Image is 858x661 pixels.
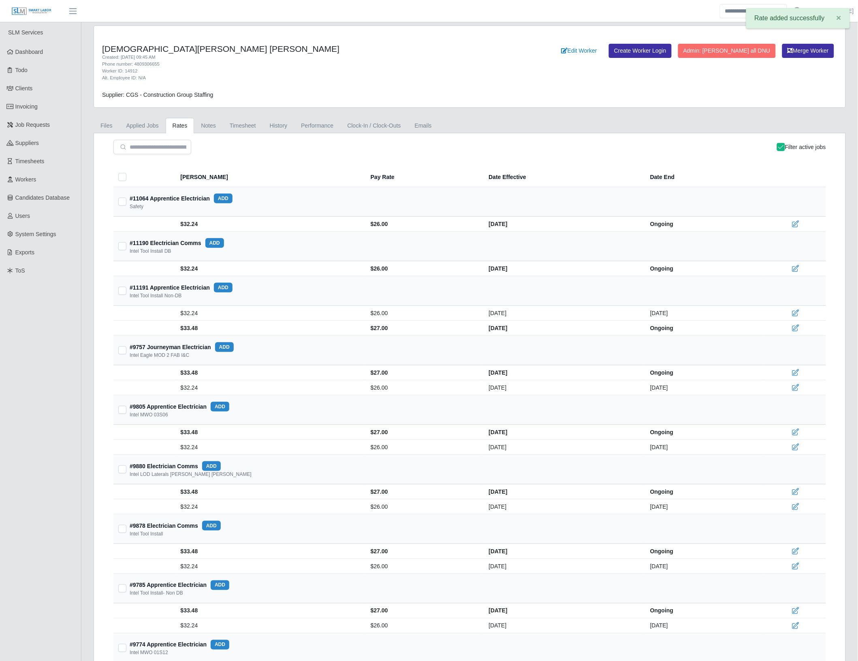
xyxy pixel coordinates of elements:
[176,559,364,574] td: $32.24
[223,118,263,134] a: Timesheet
[364,217,482,232] td: $26.00
[782,44,834,58] button: Merge Worker
[482,217,644,232] td: [DATE]
[211,580,229,590] button: add
[644,484,764,499] td: Ongoing
[340,118,408,134] a: Clock-In / Clock-Outs
[482,261,644,276] td: [DATE]
[15,49,43,55] span: Dashboard
[556,44,602,58] a: Edit Worker
[482,559,644,574] td: [DATE]
[176,167,364,187] th: [PERSON_NAME]
[364,603,482,618] td: $27.00
[364,365,482,380] td: $27.00
[644,380,764,395] td: [DATE]
[176,544,364,559] td: $33.48
[130,342,234,352] div: #9757 Journeyman Electrician
[130,352,189,358] div: Intel Eagle MOD 2 FAB I&C
[364,261,482,276] td: $26.00
[15,85,33,92] span: Clients
[482,544,644,559] td: [DATE]
[166,118,194,134] a: Rates
[644,425,764,440] td: Ongoing
[720,4,787,18] input: Search
[294,118,340,134] a: Performance
[202,521,221,531] button: add
[211,402,229,412] button: add
[176,365,364,380] td: $33.48
[482,365,644,380] td: [DATE]
[364,484,482,499] td: $27.00
[130,194,233,203] div: #11064 Apprentice Electrician
[644,603,764,618] td: Ongoing
[644,306,764,321] td: [DATE]
[176,380,364,395] td: $32.24
[15,176,36,183] span: Workers
[130,650,168,656] div: Intel MWO 01S12
[746,8,850,28] div: Rate added successfully
[364,440,482,455] td: $26.00
[644,321,764,336] td: Ongoing
[176,321,364,336] td: $33.48
[644,618,764,633] td: [DATE]
[644,499,764,514] td: [DATE]
[176,618,364,633] td: $32.24
[205,238,224,248] button: add
[364,167,482,187] th: Pay Rate
[482,380,644,395] td: [DATE]
[408,118,439,134] a: Emails
[8,29,43,36] span: SLM Services
[130,521,221,531] div: #9878 Electrician Comms
[644,167,764,187] th: Date End
[214,283,233,292] button: add
[807,7,854,15] a: [PERSON_NAME]
[482,321,644,336] td: [DATE]
[15,158,45,164] span: Timesheets
[130,402,229,412] div: #9805 Apprentice Electrician
[130,531,163,537] div: Intel Tool Install
[176,499,364,514] td: $32.24
[102,75,526,81] div: Alt. Employee ID: N/A
[15,122,50,128] span: Job Requests
[609,44,672,58] a: Create Worker Login
[102,54,526,61] div: Created: [DATE] 09:45 AM
[15,103,38,110] span: Invoicing
[482,484,644,499] td: [DATE]
[482,167,644,187] th: Date Effective
[194,118,223,134] a: Notes
[214,194,233,203] button: add
[94,118,120,134] a: Files
[176,425,364,440] td: $33.48
[130,461,221,471] div: #9880 Electrician Comms
[644,217,764,232] td: Ongoing
[130,471,252,478] div: Intel LOD Laterals [PERSON_NAME] [PERSON_NAME]
[176,217,364,232] td: $32.24
[130,283,233,292] div: #11191 Apprentice Electrician
[482,603,644,618] td: [DATE]
[644,365,764,380] td: Ongoing
[15,267,25,274] span: ToS
[102,61,526,68] div: Phone number: 4809306655
[130,580,229,590] div: #9785 Apprentice Electrician
[102,92,213,98] span: Supplier: CGS - Construction Group Staffing
[130,238,224,248] div: #11190 Electrician Comms
[644,261,764,276] td: Ongoing
[364,618,482,633] td: $26.00
[130,590,183,597] div: Intel Tool Install- Non DB
[215,342,234,352] button: add
[102,44,526,54] h4: [DEMOGRAPHIC_DATA][PERSON_NAME] [PERSON_NAME]
[364,559,482,574] td: $26.00
[130,203,143,210] div: Safety
[364,544,482,559] td: $27.00
[15,67,28,73] span: Todo
[176,440,364,455] td: $32.24
[15,194,70,201] span: Candidates Database
[102,68,526,75] div: Worker ID: 14912
[130,248,171,254] div: Intel Tool Install DB
[364,425,482,440] td: $27.00
[176,306,364,321] td: $32.24
[364,306,482,321] td: $26.00
[176,261,364,276] td: $32.24
[678,44,776,58] button: Admin: [PERSON_NAME] all DNU
[130,292,182,299] div: Intel Tool Install Non-DB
